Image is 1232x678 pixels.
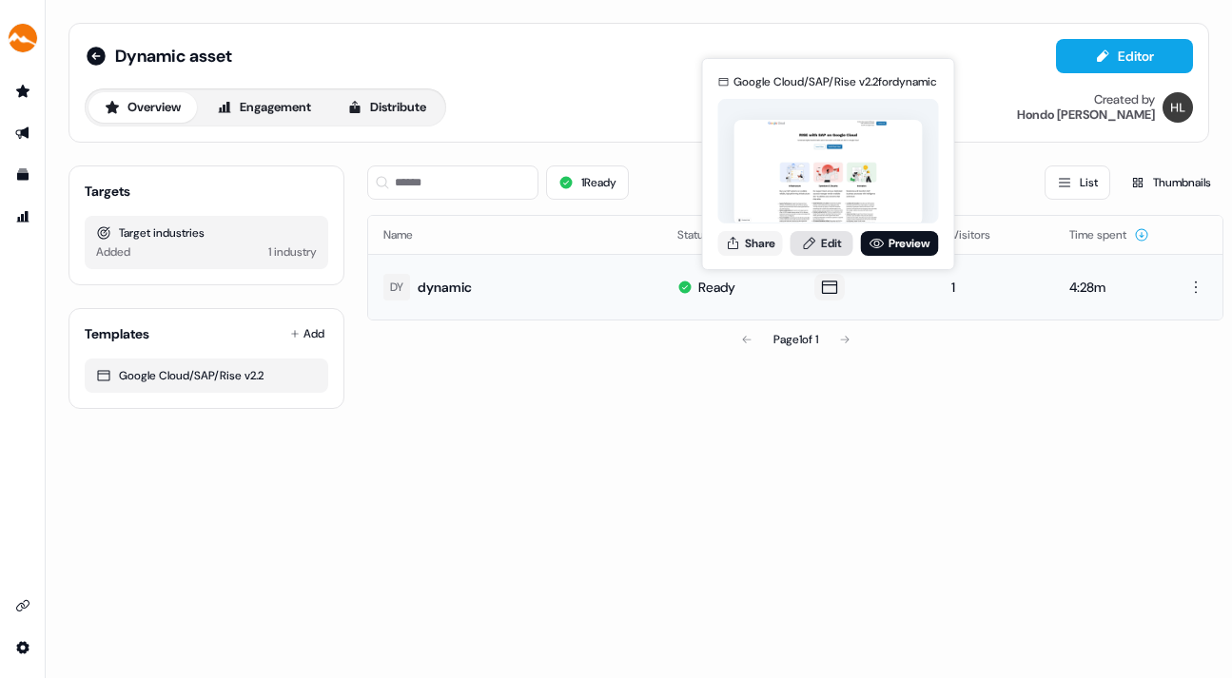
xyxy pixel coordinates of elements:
[734,120,923,225] img: asset preview
[383,218,436,252] button: Name
[286,320,328,347] button: Add
[96,366,317,385] div: Google Cloud/SAP/Rise v2.2
[698,278,735,297] div: Ready
[1056,39,1193,73] button: Editor
[1069,218,1149,252] button: Time spent
[951,218,1013,252] button: Visitors
[677,218,733,252] button: Status
[8,591,38,621] a: Go to integrations
[951,278,1039,297] div: 1
[85,182,130,201] div: Targets
[85,324,149,343] div: Templates
[861,231,939,256] a: Preview
[201,92,327,123] button: Engagement
[331,92,442,123] button: Distribute
[773,330,818,349] div: Page 1 of 1
[791,231,853,256] a: Edit
[1056,48,1193,68] a: Editor
[1163,92,1193,123] img: Hondo
[733,72,937,91] div: Google Cloud/SAP/Rise v2.2 for dynamic
[390,278,403,297] div: DY
[8,118,38,148] a: Go to outbound experience
[96,242,130,262] div: Added
[115,45,232,68] span: Dynamic asset
[88,92,197,123] button: Overview
[1118,165,1223,200] button: Thumbnails
[268,242,317,262] div: 1 industry
[546,165,629,200] button: 1Ready
[8,160,38,190] a: Go to templates
[1045,165,1110,200] button: List
[8,202,38,232] a: Go to attribution
[418,278,472,297] div: dynamic
[96,223,317,242] div: Target industries
[8,632,38,663] a: Go to integrations
[1017,107,1155,123] div: Hondo [PERSON_NAME]
[1094,92,1155,107] div: Created by
[718,231,783,256] button: Share
[8,76,38,107] a: Go to prospects
[1069,278,1152,297] div: 4:28m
